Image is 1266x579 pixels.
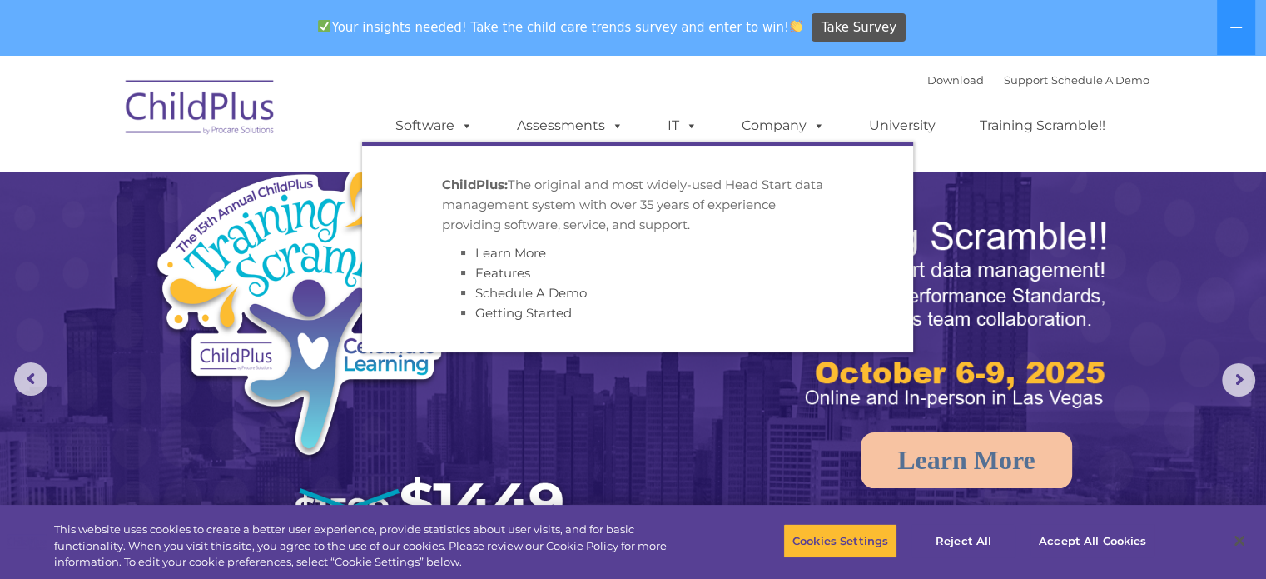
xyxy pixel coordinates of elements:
a: Take Survey [812,13,906,42]
a: Assessments [500,109,640,142]
p: The original and most widely-used Head Start data management system with over 35 years of experie... [442,175,833,235]
a: University [852,109,952,142]
span: Phone number [231,178,302,191]
span: Last name [231,110,282,122]
strong: ChildPlus: [442,177,508,192]
a: Software [379,109,489,142]
font: | [927,73,1149,87]
span: Your insights needed! Take the child care trends survey and enter to win! [311,11,810,43]
img: 👏 [790,20,802,32]
a: Company [725,109,842,142]
a: IT [651,109,714,142]
a: Getting Started [475,305,572,321]
a: Features [475,265,530,281]
a: Schedule A Demo [475,285,587,301]
button: Cookies Settings [783,523,897,558]
span: Take Survey [822,13,896,42]
img: ChildPlus by Procare Solutions [117,68,284,152]
a: Training Scramble!! [963,109,1122,142]
a: Learn More [861,432,1072,488]
a: Schedule A Demo [1051,73,1149,87]
a: Learn More [475,245,546,261]
img: ✅ [318,20,330,32]
button: Reject All [911,523,1015,558]
button: Close [1221,522,1258,559]
button: Accept All Cookies [1030,523,1155,558]
a: Download [927,73,984,87]
div: This website uses cookies to create a better user experience, provide statistics about user visit... [54,522,697,571]
a: Support [1004,73,1048,87]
